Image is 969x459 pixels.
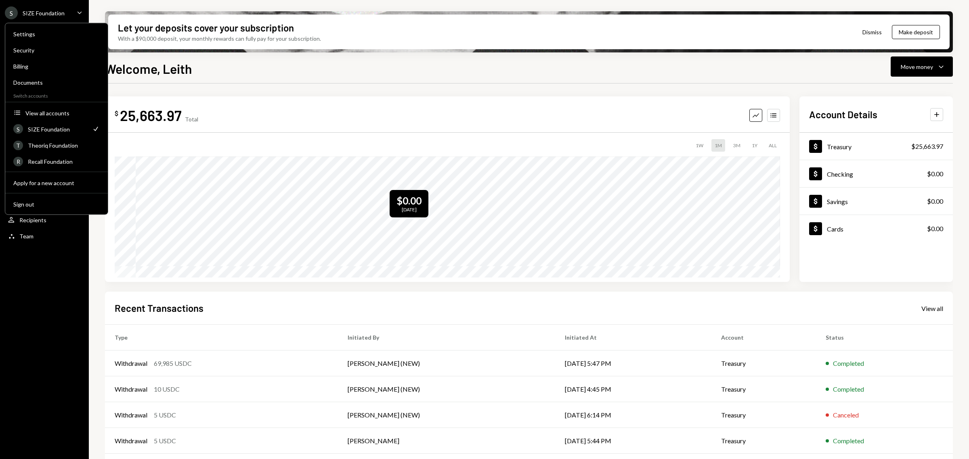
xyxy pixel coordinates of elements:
[8,106,105,121] button: View all accounts
[766,139,780,152] div: ALL
[338,325,556,351] th: Initiated By
[8,197,105,212] button: Sign out
[730,139,744,152] div: 3M
[115,410,147,420] div: Withdrawal
[555,351,711,376] td: [DATE] 5:47 PM
[154,410,176,420] div: 5 USDC
[927,196,943,206] div: $0.00
[911,142,943,151] div: $25,663.97
[927,224,943,234] div: $0.00
[891,56,953,77] button: Move money
[816,325,953,351] th: Status
[833,384,864,394] div: Completed
[799,188,953,215] a: Savings$0.00
[8,154,105,169] a: RRecall Foundation
[338,351,556,376] td: [PERSON_NAME] (NEW)
[338,376,556,402] td: [PERSON_NAME] (NEW)
[8,138,105,152] a: TTheoriq Foundation
[13,156,23,166] div: R
[927,169,943,179] div: $0.00
[5,213,84,227] a: Recipients
[799,160,953,187] a: Checking$0.00
[5,6,18,19] div: S
[185,116,198,123] div: Total
[809,108,877,121] h2: Account Details
[5,91,108,99] div: Switch accounts
[711,351,816,376] td: Treasury
[13,79,100,86] div: Documents
[338,402,556,428] td: [PERSON_NAME] (NEW)
[799,133,953,160] a: Treasury$25,663.97
[154,436,176,446] div: 5 USDC
[827,170,853,178] div: Checking
[852,23,892,42] button: Dismiss
[901,63,933,71] div: Move money
[19,233,34,240] div: Team
[749,139,761,152] div: 1Y
[13,200,100,207] div: Sign out
[892,25,940,39] button: Make deposit
[833,436,864,446] div: Completed
[154,359,192,368] div: 69,985 USDC
[105,325,338,351] th: Type
[118,21,294,34] div: Let your deposits cover your subscription
[8,43,105,57] a: Security
[827,225,843,233] div: Cards
[23,10,65,17] div: SIZE Foundation
[711,402,816,428] td: Treasury
[8,75,105,90] a: Documents
[115,359,147,368] div: Withdrawal
[555,325,711,351] th: Initiated At
[115,436,147,446] div: Withdrawal
[115,384,147,394] div: Withdrawal
[827,198,848,205] div: Savings
[28,158,100,165] div: Recall Foundation
[711,428,816,454] td: Treasury
[555,402,711,428] td: [DATE] 6:14 PM
[711,325,816,351] th: Account
[13,31,100,38] div: Settings
[799,215,953,242] a: Cards$0.00
[13,124,23,134] div: S
[13,63,100,70] div: Billing
[120,106,182,124] div: 25,663.97
[833,359,864,368] div: Completed
[8,176,105,190] button: Apply for a new account
[13,47,100,54] div: Security
[921,304,943,313] a: View all
[692,139,707,152] div: 1W
[833,410,859,420] div: Canceled
[338,428,556,454] td: [PERSON_NAME]
[827,143,852,150] div: Treasury
[154,384,180,394] div: 10 USDC
[115,109,118,117] div: $
[921,305,943,313] div: View all
[8,27,105,41] a: Settings
[555,428,711,454] td: [DATE] 5:44 PM
[25,109,100,116] div: View all accounts
[13,179,100,186] div: Apply for a new account
[28,125,87,132] div: SIZE Foundation
[555,376,711,402] td: [DATE] 4:45 PM
[711,376,816,402] td: Treasury
[19,217,46,223] div: Recipients
[13,140,23,150] div: T
[711,139,725,152] div: 1M
[5,229,84,243] a: Team
[115,301,203,315] h2: Recent Transactions
[105,61,192,77] h1: Welcome, Leith
[28,142,100,149] div: Theoriq Foundation
[118,34,321,43] div: With a $90,000 deposit, your monthly rewards can fully pay for your subscription.
[8,59,105,73] a: Billing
